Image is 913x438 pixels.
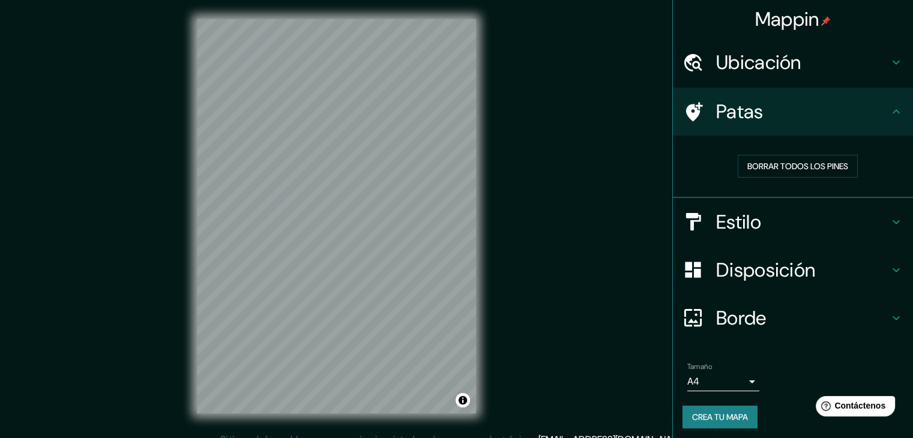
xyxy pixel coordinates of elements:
[673,246,913,294] div: Disposición
[673,38,913,86] div: Ubicación
[716,50,801,75] font: Ubicación
[755,7,819,32] font: Mappin
[716,99,764,124] font: Patas
[197,19,476,413] canvas: Mapa
[821,16,831,26] img: pin-icon.png
[716,209,761,235] font: Estilo
[673,88,913,136] div: Patas
[682,406,758,428] button: Crea tu mapa
[747,161,848,172] font: Borrar todos los pines
[716,305,767,331] font: Borde
[738,155,858,178] button: Borrar todos los pines
[692,412,748,422] font: Crea tu mapa
[716,257,815,283] font: Disposición
[687,375,699,388] font: A4
[673,294,913,342] div: Borde
[456,393,470,407] button: Activar o desactivar atribución
[673,198,913,246] div: Estilo
[687,362,712,371] font: Tamaño
[806,391,900,425] iframe: Lanzador de widgets de ayuda
[687,372,759,391] div: A4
